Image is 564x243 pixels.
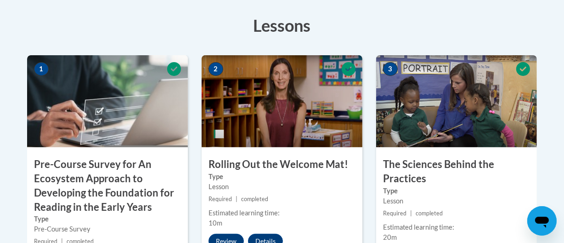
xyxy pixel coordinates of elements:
[383,196,530,206] div: Lesson
[236,196,237,202] span: |
[383,222,530,232] div: Estimated learning time:
[383,186,530,196] label: Type
[202,157,362,172] h3: Rolling Out the Welcome Mat!
[383,62,398,76] span: 3
[416,210,443,217] span: completed
[241,196,268,202] span: completed
[209,62,223,76] span: 2
[209,196,232,202] span: Required
[209,208,355,218] div: Estimated learning time:
[383,210,406,217] span: Required
[376,157,537,186] h3: The Sciences Behind the Practices
[376,55,537,147] img: Course Image
[27,55,188,147] img: Course Image
[34,224,181,234] div: Pre-Course Survey
[209,219,222,227] span: 10m
[27,14,537,37] h3: Lessons
[410,210,412,217] span: |
[209,172,355,182] label: Type
[209,182,355,192] div: Lesson
[202,55,362,147] img: Course Image
[27,157,188,214] h3: Pre-Course Survey for An Ecosystem Approach to Developing the Foundation for Reading in the Early...
[34,214,181,224] label: Type
[527,206,557,236] iframe: Button to launch messaging window
[34,62,49,76] span: 1
[383,233,397,241] span: 20m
